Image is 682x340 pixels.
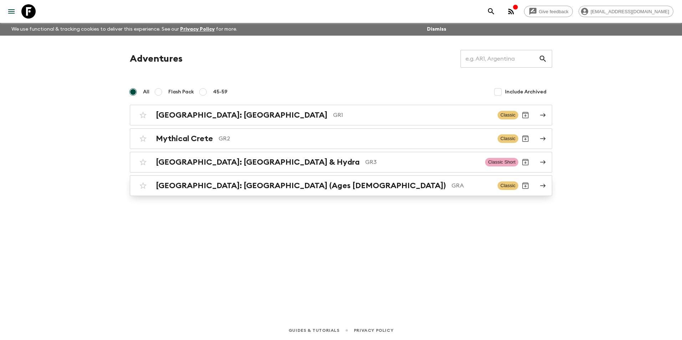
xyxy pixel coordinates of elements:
[587,9,673,14] span: [EMAIL_ADDRESS][DOMAIN_NAME]
[130,52,183,66] h1: Adventures
[130,128,552,149] a: Mythical CreteGR2ClassicArchive
[213,88,228,96] span: 45-59
[156,158,360,167] h2: [GEOGRAPHIC_DATA]: [GEOGRAPHIC_DATA] & Hydra
[130,105,552,125] a: [GEOGRAPHIC_DATA]: [GEOGRAPHIC_DATA]GR1ClassicArchive
[579,6,673,17] div: [EMAIL_ADDRESS][DOMAIN_NAME]
[168,88,194,96] span: Flash Pack
[130,175,552,196] a: [GEOGRAPHIC_DATA]: [GEOGRAPHIC_DATA] (Ages [DEMOGRAPHIC_DATA])GRAClassicArchive
[484,4,498,19] button: search adventures
[425,24,448,34] button: Dismiss
[354,326,393,334] a: Privacy Policy
[289,326,340,334] a: Guides & Tutorials
[498,111,518,119] span: Classic
[365,158,479,166] p: GR3
[156,181,446,190] h2: [GEOGRAPHIC_DATA]: [GEOGRAPHIC_DATA] (Ages [DEMOGRAPHIC_DATA])
[535,9,572,14] span: Give feedback
[452,181,492,190] p: GRA
[498,181,518,190] span: Classic
[518,132,533,146] button: Archive
[524,6,573,17] a: Give feedback
[180,27,215,32] a: Privacy Policy
[518,155,533,169] button: Archive
[505,88,546,96] span: Include Archived
[9,23,240,36] p: We use functional & tracking cookies to deliver this experience. See our for more.
[156,134,213,143] h2: Mythical Crete
[518,179,533,193] button: Archive
[460,49,539,69] input: e.g. AR1, Argentina
[4,4,19,19] button: menu
[498,134,518,143] span: Classic
[219,134,492,143] p: GR2
[485,158,518,166] span: Classic Short
[130,152,552,172] a: [GEOGRAPHIC_DATA]: [GEOGRAPHIC_DATA] & HydraGR3Classic ShortArchive
[156,110,327,120] h2: [GEOGRAPHIC_DATA]: [GEOGRAPHIC_DATA]
[518,108,533,122] button: Archive
[333,111,492,119] p: GR1
[143,88,149,96] span: All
